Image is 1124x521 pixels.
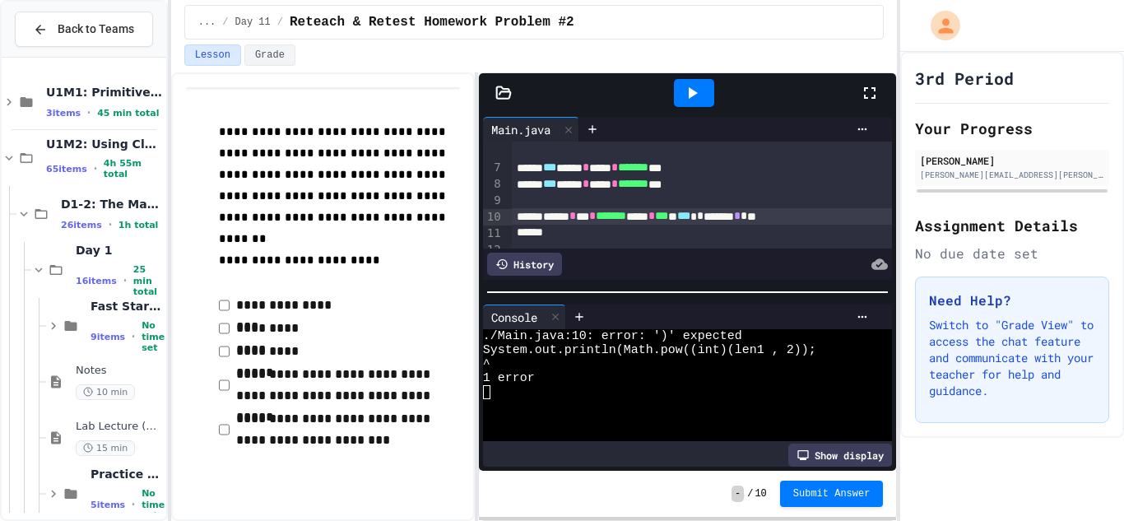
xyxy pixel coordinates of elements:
[483,121,559,138] div: Main.java
[91,299,163,314] span: Fast Start (15 mins)
[483,127,504,160] div: 6
[91,332,125,342] span: 9 items
[929,291,1095,310] h3: Need Help?
[91,467,163,481] span: Practice (10 mins)
[483,209,504,226] div: 10
[142,488,165,521] span: No time set
[123,274,127,287] span: •
[46,85,163,100] span: U1M1: Primitives, Variables, Basic I/O
[920,169,1104,181] div: [PERSON_NAME][EMAIL_ADDRESS][PERSON_NAME][DOMAIN_NAME]
[913,7,964,44] div: My Account
[132,498,135,511] span: •
[732,486,744,502] span: -
[483,309,546,326] div: Console
[97,108,159,119] span: 45 min total
[920,153,1104,168] div: [PERSON_NAME]
[483,226,504,242] div: 11
[76,440,135,456] span: 15 min
[915,117,1109,140] h2: Your Progress
[58,21,134,38] span: Back to Teams
[222,16,228,29] span: /
[483,357,490,371] span: ^
[780,481,884,507] button: Submit Answer
[118,220,159,230] span: 1h total
[198,16,216,29] span: ...
[104,158,163,179] span: 4h 55m total
[87,106,91,119] span: •
[15,12,153,47] button: Back to Teams
[747,487,753,500] span: /
[184,44,241,66] button: Lesson
[915,214,1109,237] h2: Assignment Details
[483,117,579,142] div: Main.java
[76,384,135,400] span: 10 min
[76,364,163,378] span: Notes
[793,487,871,500] span: Submit Answer
[755,487,766,500] span: 10
[277,16,283,29] span: /
[142,320,165,353] span: No time set
[244,44,295,66] button: Grade
[487,253,562,276] div: History
[109,218,112,231] span: •
[94,162,97,175] span: •
[290,12,574,32] span: Reteach & Retest Homework Problem #2
[483,329,742,343] span: ./Main.java:10: error: ')' expected
[483,160,504,176] div: 7
[76,243,163,258] span: Day 1
[929,317,1095,399] p: Switch to "Grade View" to access the chat feature and communicate with your teacher for help and ...
[46,137,163,151] span: U1M2: Using Classes and Objects
[91,500,125,510] span: 5 items
[235,16,271,29] span: Day 11
[61,220,102,230] span: 26 items
[483,305,566,329] div: Console
[61,197,163,212] span: D1-2: The Math Class
[76,276,117,286] span: 16 items
[483,343,816,357] span: System.out.println(Math.pow((int)(len1 , 2));
[483,242,504,258] div: 12
[46,164,87,174] span: 65 items
[788,444,892,467] div: Show display
[133,264,163,297] span: 25 min total
[915,244,1109,263] div: No due date set
[483,193,504,209] div: 9
[76,420,163,434] span: Lab Lecture (15 mins)
[483,176,504,193] div: 8
[46,108,81,119] span: 3 items
[915,67,1014,90] h1: 3rd Period
[483,371,535,385] span: 1 error
[132,330,135,343] span: •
